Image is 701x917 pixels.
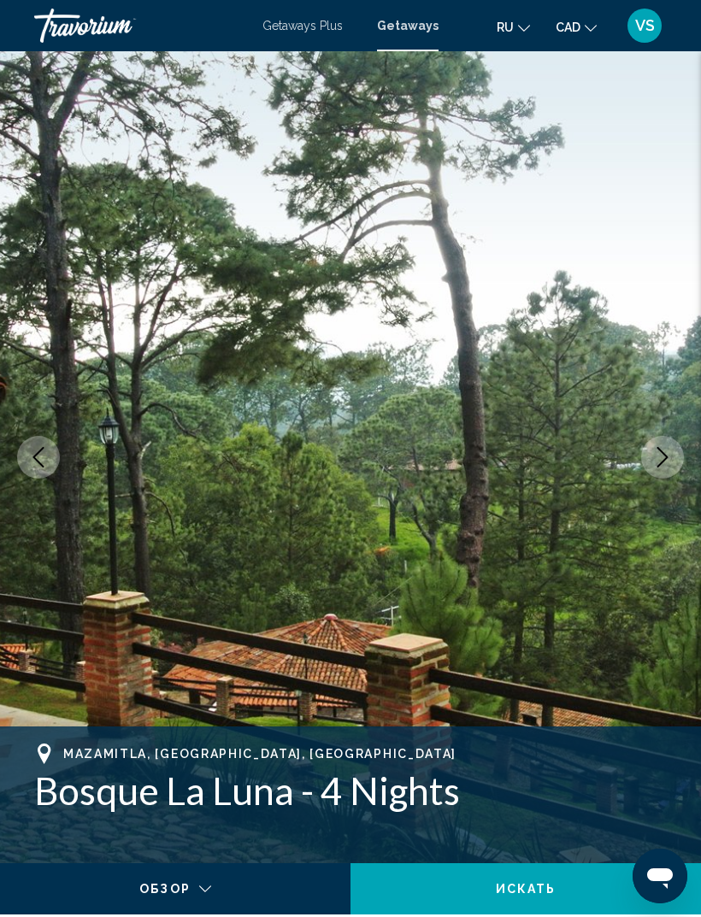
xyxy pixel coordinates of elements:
[377,19,439,32] a: Getaways
[350,863,701,914] button: искать
[556,15,597,39] button: Change currency
[34,768,667,813] h1: Bosque La Luna - 4 Nights
[34,9,245,43] a: Travorium
[497,21,514,34] span: ru
[633,849,687,903] iframe: Кнопка запуска окна обмена сообщениями
[63,747,457,761] span: Mazamitla, [GEOGRAPHIC_DATA], [GEOGRAPHIC_DATA]
[497,15,530,39] button: Change language
[556,21,580,34] span: CAD
[262,19,343,32] a: Getaways Plus
[17,436,60,479] button: Previous image
[622,8,667,44] button: User Menu
[496,883,557,896] span: искать
[635,17,655,34] span: VS
[641,436,684,479] button: Next image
